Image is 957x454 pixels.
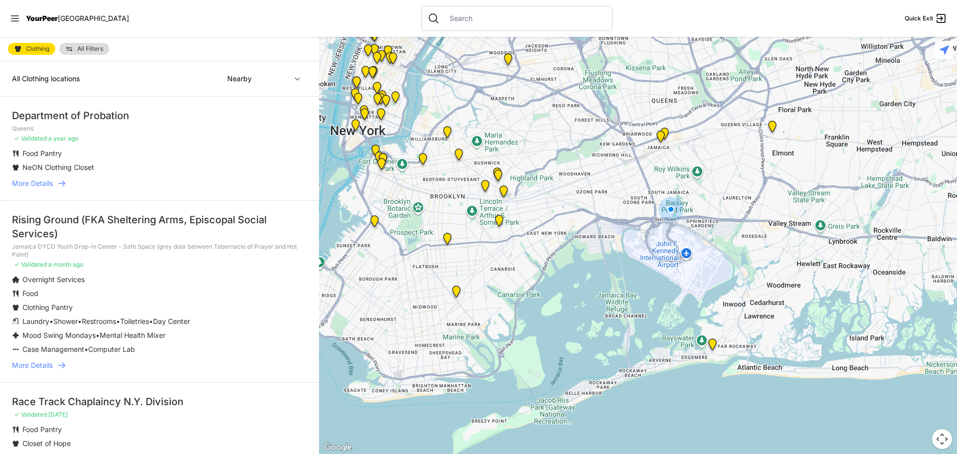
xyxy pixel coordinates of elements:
[12,360,307,370] a: More Details
[375,50,388,66] div: Headquarters
[12,360,53,370] span: More Details
[12,213,307,241] div: Rising Ground (FKA Sheltering Arms, Episcopal Social Services)
[12,178,53,188] span: More Details
[49,317,53,325] span: •
[366,66,379,82] div: Back of the Church
[905,12,947,24] a: Quick Exit
[321,441,354,454] img: Google
[12,395,307,409] div: Race Track Chaplaincy N.Y. Division
[358,105,370,121] div: Tribeca Campus/New York City Rescue Mission
[12,178,307,188] a: More Details
[493,215,505,231] div: Brooklyn DYCD Youth Drop-in Center
[48,261,83,268] span: a month ago
[22,425,62,434] span: Food Pantry
[14,135,47,142] span: ✓ Validated
[26,15,129,21] a: YourPeer[GEOGRAPHIC_DATA]
[14,261,47,268] span: ✓ Validated
[371,93,384,109] div: Bowery Campus
[932,429,952,449] button: Map camera controls
[26,46,49,52] span: Clothing
[368,44,381,60] div: Antonio Olivieri Drop-in Center
[368,29,381,45] div: Metro Baptist Church
[654,131,667,147] div: Queens
[358,108,371,124] div: Manhattan Criminal Court
[444,13,606,23] input: Search
[453,149,465,164] div: Location of CCBQ, Brooklyn
[376,90,388,106] div: Maryhouse
[100,331,165,339] span: Mental Health Mixer
[8,43,55,55] a: Clothing
[22,345,84,353] span: Case Management
[380,95,392,111] div: University Community Social Services (UCSS)
[658,128,671,144] div: Jamaica DYCD Youth Drop-in Center - Safe Space (grey door between Tabernacle of Prayer and Hot Po...
[58,14,129,22] span: [GEOGRAPHIC_DATA]
[362,44,374,60] div: Chelsea
[22,163,94,171] span: NeON Clothing Closet
[371,82,383,98] div: Harvey Milk High School
[384,52,396,68] div: Greater New York City
[53,317,78,325] span: Shower
[492,169,504,185] div: Bushwick/North Brooklyn
[59,43,109,55] a: All Filters
[116,317,120,325] span: •
[371,52,383,68] div: New Location, Headquarters
[374,93,387,109] div: St. Joseph House
[120,317,149,325] span: Toiletries
[48,135,78,142] span: a year ago
[78,317,82,325] span: •
[22,275,85,284] span: Overnight Services
[321,441,354,454] a: Open this area in Google Maps (opens a new window)
[375,108,387,124] div: Lower East Side Youth Drop-in Center. Yellow doors with grey buzzer on the right
[502,53,514,69] div: Woodside Youth Drop-in Center
[22,439,71,448] span: Closet of Hope
[449,23,461,39] div: Fancy Thrift Shop
[359,66,372,82] div: Church of the Village
[149,317,153,325] span: •
[22,289,38,298] span: Food
[12,125,307,133] p: Queens
[22,303,73,311] span: Clothing Pantry
[82,317,116,325] span: Restrooms
[14,411,47,418] span: ✓ Validated
[12,74,80,83] span: All Clothing locations
[367,66,380,82] div: Church of St. Francis Xavier - Front Entrance
[658,197,683,222] div: You are here!
[48,411,68,418] span: [DATE]
[84,345,88,353] span: •
[22,149,62,157] span: Food Pantry
[26,14,58,22] span: YourPeer
[905,14,933,22] span: Quick Exit
[96,331,100,339] span: •
[12,109,307,123] div: Department of Probation
[377,153,389,169] div: Brooklyn
[88,345,135,353] span: Computer Lab
[12,243,307,259] p: Jamaica DYCD Youth Drop-in Center - Safe Space (grey door between Tabernacle of Prayer and Hot Po...
[479,180,491,196] div: SuperPantry
[373,151,385,167] div: Brooklyn
[349,119,362,135] div: Main Office
[22,331,96,339] span: Mood Swing Mondays
[352,93,364,109] div: Main Location, SoHo, DYCD Youth Drop-in Center
[491,167,503,183] div: St Thomas Episcopal Church
[77,46,103,52] span: All Filters
[389,91,402,107] div: Manhattan
[387,52,399,68] div: Mainchance Adult Drop-in Center
[366,27,378,43] div: New York
[350,76,363,92] div: Greenwich Village
[153,317,190,325] span: Day Center
[497,185,510,201] div: The Gathering Place Drop-in Center
[22,317,49,325] span: Laundry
